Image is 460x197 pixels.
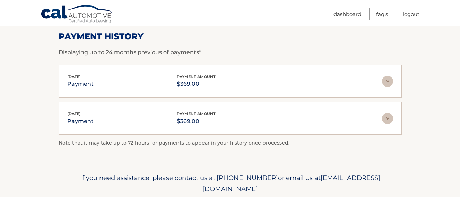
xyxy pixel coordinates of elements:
[376,8,388,20] a: FAQ's
[333,8,361,20] a: Dashboard
[59,139,402,147] p: Note that it may take up to 72 hours for payments to appear in your history once processed.
[403,8,419,20] a: Logout
[217,174,278,182] span: [PHONE_NUMBER]
[67,79,94,89] p: payment
[177,116,216,126] p: $369.00
[67,74,81,79] span: [DATE]
[382,76,393,87] img: accordion-rest.svg
[67,116,94,126] p: payment
[177,74,216,79] span: payment amount
[41,5,113,25] a: Cal Automotive
[63,172,397,195] p: If you need assistance, please contact us at: or email us at
[59,48,402,57] p: Displaying up to 24 months previous of payments*.
[382,113,393,124] img: accordion-rest.svg
[67,111,81,116] span: [DATE]
[177,111,216,116] span: payment amount
[177,79,216,89] p: $369.00
[59,31,402,42] h2: Payment History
